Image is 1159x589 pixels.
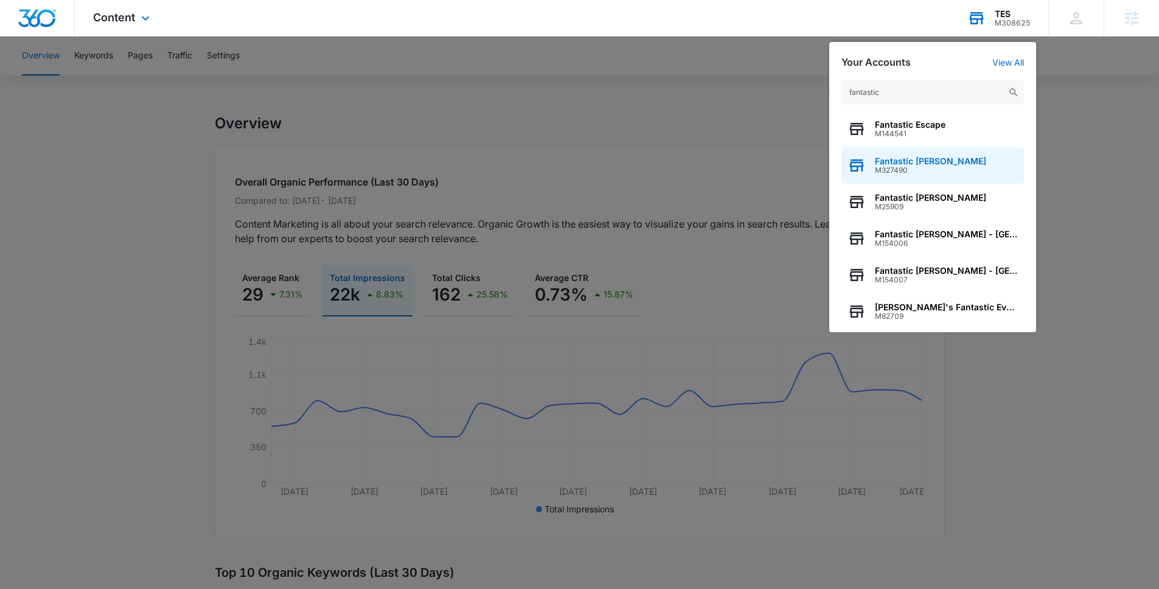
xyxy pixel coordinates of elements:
[841,57,911,68] h2: Your Accounts
[875,266,1018,276] span: Fantastic [PERSON_NAME] - [GEOGRAPHIC_DATA]
[875,229,1018,239] span: Fantastic [PERSON_NAME] - [GEOGRAPHIC_DATA]
[841,111,1024,147] button: Fantastic EscapeM144541
[875,156,986,166] span: Fantastic [PERSON_NAME]
[875,193,986,203] span: Fantastic [PERSON_NAME]
[93,11,135,24] span: Content
[992,57,1024,68] a: View All
[841,257,1024,293] button: Fantastic [PERSON_NAME] - [GEOGRAPHIC_DATA]M154007
[875,203,986,211] span: M25909
[841,293,1024,330] button: [PERSON_NAME]'s Fantastic EventsM82709
[875,276,1018,284] span: M154007
[841,147,1024,184] button: Fantastic [PERSON_NAME]M327490
[875,130,945,138] span: M144541
[995,19,1031,27] div: account id
[875,302,1018,312] span: [PERSON_NAME]'s Fantastic Events
[875,239,1018,248] span: M154006
[875,312,1018,321] span: M82709
[841,220,1024,257] button: Fantastic [PERSON_NAME] - [GEOGRAPHIC_DATA]M154006
[875,120,945,130] span: Fantastic Escape
[841,80,1024,105] input: Search Accounts
[875,166,986,175] span: M327490
[841,184,1024,220] button: Fantastic [PERSON_NAME]M25909
[995,9,1031,19] div: account name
